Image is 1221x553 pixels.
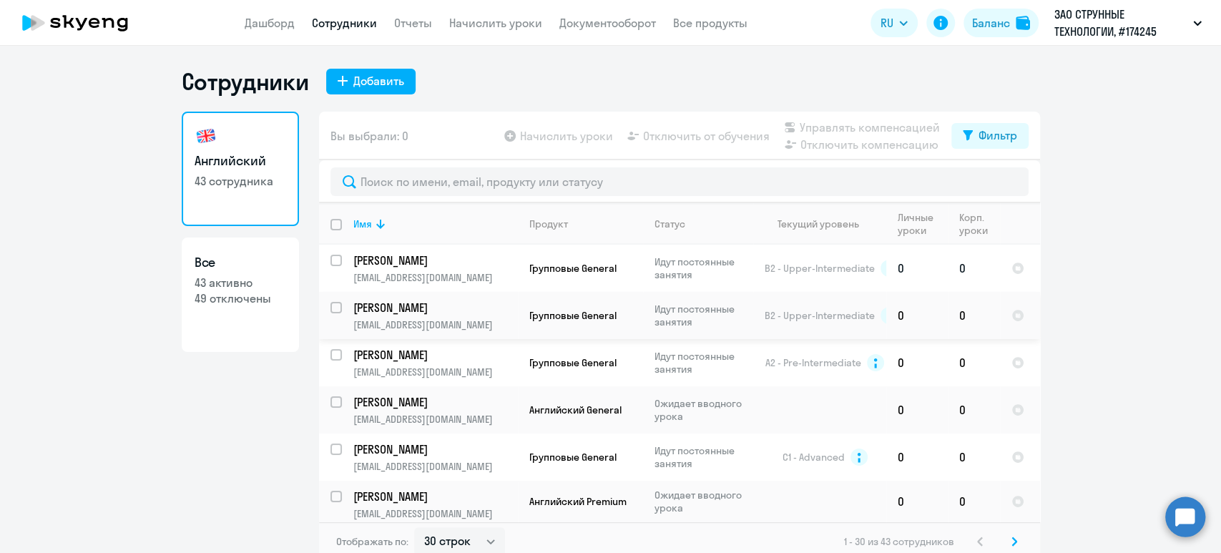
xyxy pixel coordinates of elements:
td: 0 [886,292,948,339]
div: Статус [654,217,685,230]
p: [PERSON_NAME] [353,347,515,363]
td: 0 [948,245,1000,292]
p: [PERSON_NAME] [353,300,515,315]
td: 0 [948,434,1000,481]
div: Текущий уровень [778,217,859,230]
p: [PERSON_NAME] [353,394,515,410]
p: Идут постоянные занятия [654,255,752,281]
td: 0 [886,481,948,522]
span: Отображать по: [336,535,408,548]
a: Начислить уроки [449,16,542,30]
p: [EMAIL_ADDRESS][DOMAIN_NAME] [353,271,517,284]
a: [PERSON_NAME] [353,441,517,457]
h1: Сотрудники [182,67,309,96]
div: Фильтр [979,127,1017,144]
p: Ожидает вводного урока [654,397,752,423]
p: ЗАО СТРУННЫЕ ТЕХНОЛОГИИ, #174245 [1054,6,1187,40]
a: Дашборд [245,16,295,30]
td: 0 [886,339,948,386]
span: 1 - 30 из 43 сотрудников [844,535,954,548]
div: Личные уроки [898,211,947,237]
td: 0 [886,434,948,481]
a: Все продукты [673,16,747,30]
p: 49 отключены [195,290,286,306]
div: Добавить [353,72,404,89]
td: 0 [948,386,1000,434]
p: [EMAIL_ADDRESS][DOMAIN_NAME] [353,366,517,378]
h3: Все [195,253,286,272]
p: Идут постоянные занятия [654,303,752,328]
p: [PERSON_NAME] [353,441,515,457]
h3: Английский [195,152,286,170]
td: 0 [948,339,1000,386]
span: Английский General [529,403,622,416]
button: ЗАО СТРУННЫЕ ТЕХНОЛОГИИ, #174245 [1047,6,1209,40]
div: Текущий уровень [765,217,886,230]
span: C1 - Advanced [783,451,845,464]
a: Английский43 сотрудника [182,112,299,226]
span: Вы выбрали: 0 [330,127,408,145]
div: Баланс [972,14,1010,31]
p: [PERSON_NAME] [353,489,515,504]
button: Балансbalance [963,9,1039,37]
td: 0 [948,481,1000,522]
a: [PERSON_NAME] [353,394,517,410]
a: [PERSON_NAME] [353,300,517,315]
td: 0 [886,386,948,434]
a: Документооборот [559,16,656,30]
a: [PERSON_NAME] [353,253,517,268]
p: 43 активно [195,275,286,290]
a: Все43 активно49 отключены [182,238,299,352]
a: Отчеты [394,16,432,30]
a: Сотрудники [312,16,377,30]
a: [PERSON_NAME] [353,489,517,504]
span: Групповые General [529,262,617,275]
button: RU [871,9,918,37]
input: Поиск по имени, email, продукту или статусу [330,167,1029,196]
p: Идут постоянные занятия [654,350,752,376]
img: balance [1016,16,1030,30]
span: B2 - Upper-Intermediate [765,262,875,275]
p: [EMAIL_ADDRESS][DOMAIN_NAME] [353,318,517,331]
span: Групповые General [529,356,617,369]
span: RU [881,14,893,31]
div: Имя [353,217,372,230]
img: english [195,124,217,147]
p: [PERSON_NAME] [353,253,515,268]
p: Ожидает вводного урока [654,489,752,514]
p: [EMAIL_ADDRESS][DOMAIN_NAME] [353,507,517,520]
p: [EMAIL_ADDRESS][DOMAIN_NAME] [353,460,517,473]
p: 43 сотрудника [195,173,286,189]
div: Корп. уроки [959,211,999,237]
a: [PERSON_NAME] [353,347,517,363]
td: 0 [886,245,948,292]
p: Идут постоянные занятия [654,444,752,470]
button: Добавить [326,69,416,94]
button: Фильтр [951,123,1029,149]
span: Групповые General [529,451,617,464]
p: [EMAIL_ADDRESS][DOMAIN_NAME] [353,413,517,426]
span: Английский Premium [529,495,627,508]
span: Групповые General [529,309,617,322]
span: B2 - Upper-Intermediate [765,309,875,322]
span: A2 - Pre-Intermediate [765,356,861,369]
div: Имя [353,217,517,230]
td: 0 [948,292,1000,339]
div: Продукт [529,217,568,230]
